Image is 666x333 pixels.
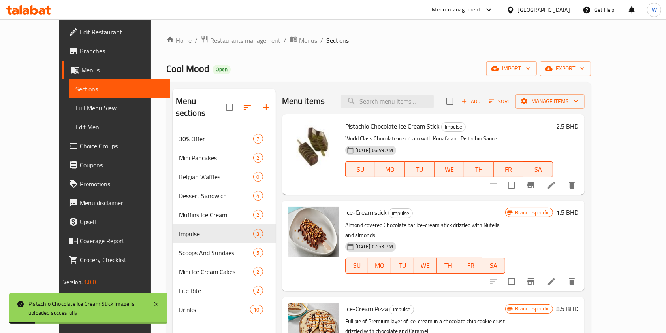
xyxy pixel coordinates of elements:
[80,236,164,246] span: Coverage Report
[179,153,253,163] span: Mini Pancakes
[253,153,263,163] div: items
[352,147,396,154] span: [DATE] 06:49 AM
[179,267,253,276] span: Mini Ice Cream Cakes
[442,122,465,131] span: Impulse
[345,258,369,274] button: SU
[63,277,83,287] span: Version:
[253,191,263,201] div: items
[84,277,96,287] span: 1.0.0
[512,209,553,216] span: Branch specific
[75,103,164,113] span: Full Menu View
[179,229,253,238] span: Impulse
[173,148,276,167] div: Mini Pancakes2
[432,5,481,15] div: Menu-management
[254,268,263,276] span: 2
[390,305,414,314] span: Impulse
[523,161,553,177] button: SA
[179,134,253,144] span: 30% Offer
[459,258,482,274] button: FR
[556,121,578,132] h6: 2.5 BHD
[254,154,263,162] span: 2
[547,277,556,286] a: Edit menu item
[62,136,171,155] a: Choice Groups
[515,94,585,109] button: Manage items
[166,35,591,45] nav: breadcrumb
[540,61,591,76] button: export
[80,141,164,151] span: Choice Groups
[69,79,171,98] a: Sections
[253,229,263,238] div: items
[460,97,482,106] span: Add
[441,122,466,132] div: Impulse
[179,305,250,314] div: Drinks
[345,120,440,132] span: Pistachio Chocolate Ice Cream Stick
[80,179,164,189] span: Promotions
[254,211,263,219] span: 2
[166,60,209,78] span: Cool Mood
[482,258,505,274] button: SA
[352,243,396,250] span: [DATE] 07:53 PM
[238,98,257,117] span: Sort sections
[485,260,502,271] span: SA
[63,290,100,301] span: Get support on:
[173,262,276,281] div: Mini Ice Cream Cakes2
[284,36,286,45] li: /
[547,180,556,190] a: Edit menu item
[521,272,540,291] button: Branch-specific-item
[254,135,263,143] span: 7
[556,303,578,314] h6: 8.5 BHD
[394,260,411,271] span: TU
[173,126,276,322] nav: Menu sections
[282,95,325,107] h2: Menu items
[213,66,231,73] span: Open
[173,243,276,262] div: Scoops And Sundaes5
[201,35,280,45] a: Restaurants management
[486,61,537,76] button: import
[173,281,276,300] div: Lite Bite2
[253,248,263,257] div: items
[173,224,276,243] div: Impulse3
[299,36,317,45] span: Menus
[414,258,437,274] button: WE
[176,95,226,119] h2: Menu sections
[405,161,435,177] button: TU
[349,164,372,175] span: SU
[375,161,405,177] button: MO
[494,161,523,177] button: FR
[80,46,164,56] span: Branches
[518,6,570,14] div: [GEOGRAPHIC_DATA]
[179,172,253,182] span: Belgian Waffles
[254,249,263,257] span: 5
[213,65,231,74] div: Open
[179,191,253,201] span: Dessert Sandwich
[345,206,387,218] span: Ice-Cream stick
[62,193,171,212] a: Menu disclaimer
[254,230,263,238] span: 3
[179,248,253,257] div: Scoops And Sundaes
[257,98,276,117] button: Add section
[417,260,434,271] span: WE
[368,258,391,274] button: MO
[546,64,585,74] span: export
[503,273,520,290] span: Select to update
[345,161,375,177] button: SU
[371,260,388,271] span: MO
[408,164,431,175] span: TU
[173,300,276,319] div: Drinks10
[69,98,171,117] a: Full Menu View
[80,27,164,37] span: Edit Restaurant
[62,231,171,250] a: Coverage Report
[467,164,491,175] span: TH
[253,210,263,219] div: items
[253,267,263,276] div: items
[521,176,540,195] button: Branch-specific-item
[437,258,460,274] button: TH
[75,122,164,132] span: Edit Menu
[173,129,276,148] div: 30% Offer7
[391,258,414,274] button: TU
